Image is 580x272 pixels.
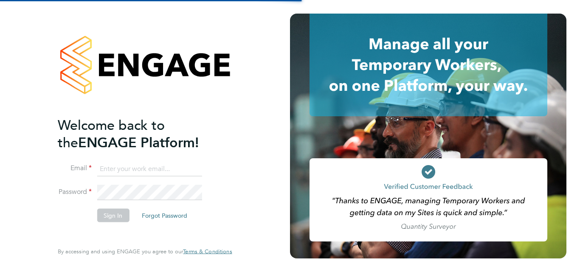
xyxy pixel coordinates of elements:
label: Email [58,164,92,173]
button: Sign In [97,209,129,222]
button: Forgot Password [135,209,194,222]
span: Welcome back to the [58,117,165,151]
a: Terms & Conditions [183,248,232,255]
input: Enter your work email... [97,161,202,177]
h2: ENGAGE Platform! [58,116,223,151]
span: Terms & Conditions [183,248,232,255]
label: Password [58,188,92,196]
span: By accessing and using ENGAGE you agree to our [58,248,232,255]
